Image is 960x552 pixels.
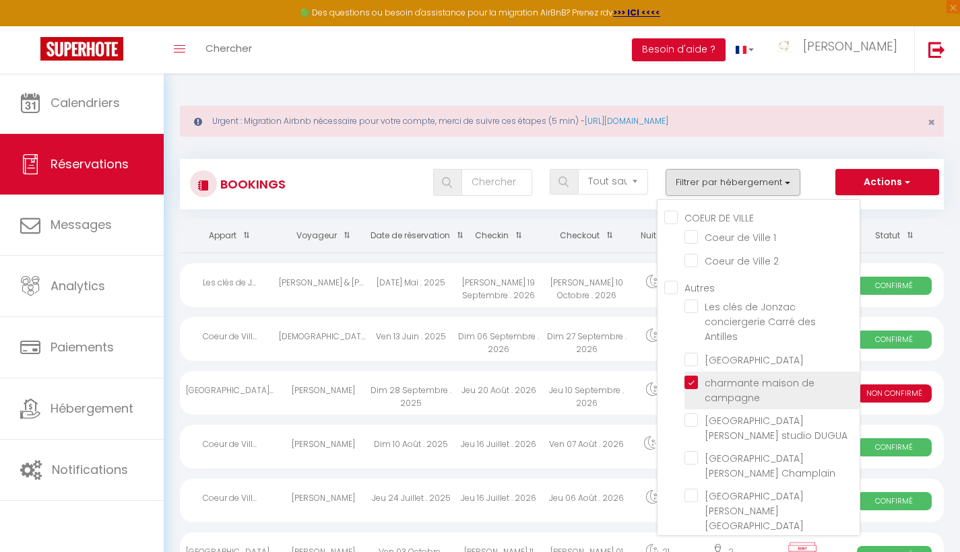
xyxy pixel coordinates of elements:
span: Hébergement [51,400,133,417]
span: charmante maison de campagne [705,376,814,405]
a: [URL][DOMAIN_NAME] [585,115,668,127]
button: Besoin d'aide ? [632,38,726,61]
span: [GEOGRAPHIC_DATA] [705,353,804,367]
span: [GEOGRAPHIC_DATA][PERSON_NAME] [GEOGRAPHIC_DATA] [705,489,804,532]
div: Urgent : Migration Airbnb nécessaire pour votre compte, merci de suivre ces étapes (5 min) - [180,106,944,137]
span: Messages [51,216,112,233]
img: Super Booking [40,37,123,61]
h3: Bookings [217,169,286,199]
button: Filtrer par hébergement [666,169,800,196]
th: Sort by status [845,219,944,252]
span: [GEOGRAPHIC_DATA][PERSON_NAME] Champlain [705,452,835,480]
span: Réservations [51,156,129,172]
th: Sort by checkin [455,219,542,252]
span: [GEOGRAPHIC_DATA][PERSON_NAME] studio DUGUA [705,414,847,442]
a: ... [PERSON_NAME] [764,26,914,73]
th: Sort by rentals [180,219,279,252]
th: Sort by guest [279,219,366,252]
span: × [928,114,935,131]
a: Chercher [195,26,262,73]
th: Sort by checkout [543,219,631,252]
span: Chercher [205,41,252,55]
span: Paiements [51,339,114,355]
button: Actions [835,169,939,196]
span: Les clés de Jonzac conciergerie Carré des Antilles [705,300,816,343]
span: Calendriers [51,94,120,111]
span: [PERSON_NAME] [803,38,897,55]
button: Close [928,116,935,129]
img: ... [774,40,794,53]
span: Notifications [52,461,128,478]
span: Analytics [51,277,105,294]
a: >>> ICI <<<< [613,7,660,18]
th: Sort by nights [631,219,684,252]
input: Chercher [461,169,532,196]
img: logout [928,41,945,58]
th: Sort by booking date [367,219,455,252]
